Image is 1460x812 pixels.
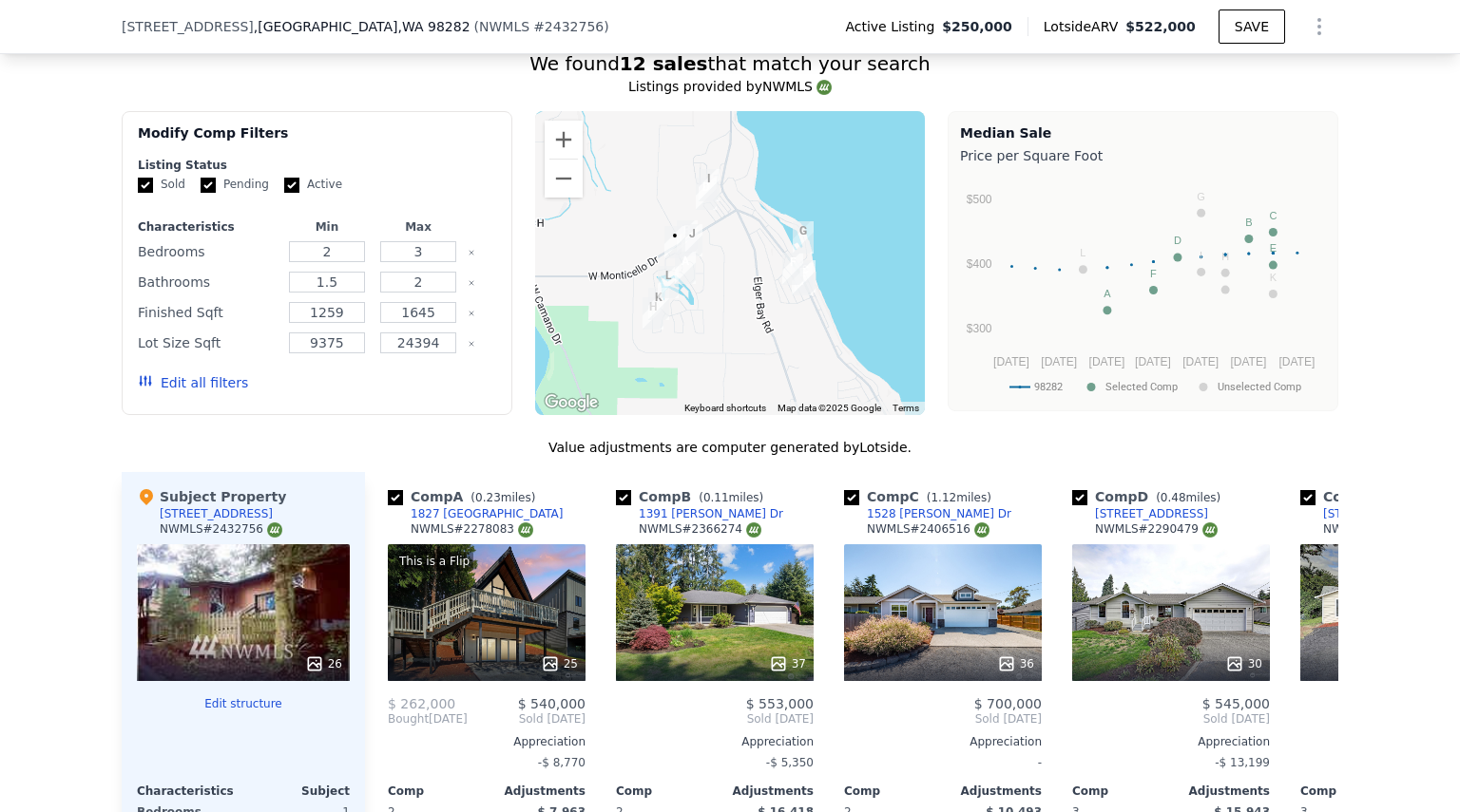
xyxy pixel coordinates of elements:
[285,219,369,235] div: Min
[657,218,693,266] div: 1428 Lakewood Dr
[474,17,609,36] div: ( )
[639,506,783,521] div: 1391 [PERSON_NAME] Dr
[1270,242,1277,254] text: E
[844,487,999,506] div: Comp C
[518,522,533,538] img: NWMLS Logo
[1300,784,1399,799] div: Comp
[785,214,821,261] div: 1406 Beach Dr
[1245,217,1252,228] text: B
[138,219,278,235] div: Characteristics
[201,177,269,193] label: Pending
[1300,8,1338,46] button: Show Options
[1095,506,1208,521] div: [STREET_ADDRESS]
[1323,521,1446,538] div: NWMLS # 2395841
[545,121,583,159] button: Zoom in
[1221,251,1229,262] text: H
[138,158,496,173] div: Listing Status
[201,178,216,193] input: Pending
[1044,17,1125,36] span: Lotside ARV
[388,711,429,727] span: Bought
[538,756,586,769] span: -$ 8,770
[137,696,350,711] button: Edit structure
[1104,288,1111,299] text: A
[844,734,1042,749] div: Appreciation
[960,142,1326,169] div: Price per Square Foot
[540,390,603,415] img: Google
[616,506,783,521] a: 1391 [PERSON_NAME] Dr
[243,784,350,799] div: Subject
[1089,355,1125,368] text: [DATE]
[1072,506,1208,521] a: [STREET_ADDRESS]
[997,654,1034,673] div: 36
[974,522,989,538] img: NWMLS Logo
[967,193,992,206] text: $500
[769,654,806,673] div: 37
[397,19,470,34] span: , WA 98282
[138,330,278,356] div: Lot Size Sqft
[1072,487,1228,506] div: Comp D
[1072,734,1270,749] div: Appreciation
[667,244,703,292] div: 1827 Lake Dr
[674,217,710,264] div: 1406 Graham Dr
[138,178,153,193] input: Sold
[468,279,475,287] button: Clear
[284,177,342,193] label: Active
[691,491,771,504] span: ( miles)
[305,654,342,673] div: 26
[1215,756,1270,769] span: -$ 13,199
[1135,355,1171,368] text: [DATE]
[395,552,473,571] div: This is a Flip
[267,522,282,538] img: NWMLS Logo
[388,506,564,521] a: 1827 [GEOGRAPHIC_DATA]
[160,521,282,538] div: NWMLS # 2432756
[960,169,1326,406] svg: A chart.
[122,77,1338,96] div: Listings provided by NWMLS
[122,17,254,36] span: [STREET_ADDRESS]
[1034,381,1063,393] text: 98282
[463,491,543,504] span: ( miles)
[775,245,811,293] div: 1508 Carol St
[746,522,761,538] img: NWMLS Logo
[411,521,533,538] div: NWMLS # 2278083
[942,17,1012,36] span: $250,000
[746,696,814,711] span: $ 553,000
[138,299,278,326] div: Finished Sqft
[684,402,766,415] button: Keyboard shortcuts
[639,521,761,538] div: NWMLS # 2366274
[122,438,1338,457] div: Value adjustments are computer generated by Lotside .
[844,711,1042,727] span: Sold [DATE]
[137,487,286,506] div: Subject Property
[1174,235,1181,246] text: D
[919,491,999,504] span: ( miles)
[993,355,1029,368] text: [DATE]
[974,696,1042,711] span: $ 700,000
[254,17,471,36] span: , [GEOGRAPHIC_DATA]
[137,784,243,799] div: Characteristics
[787,253,823,300] div: 1528 SE Camano Dr
[943,784,1042,799] div: Adjustments
[1202,522,1218,538] img: NWMLS Logo
[893,403,919,413] a: Terms (opens in new tab)
[541,654,578,673] div: 25
[138,269,278,295] div: Bathrooms
[545,160,583,198] button: Zoom out
[1072,711,1270,727] span: Sold [DATE]
[1202,696,1270,711] span: $ 545,000
[533,19,604,34] span: # 2432756
[138,123,496,158] div: Modify Comp Filters
[1300,487,1448,506] div: Comp E
[650,258,686,306] div: 1560 Rhododendron Dr
[1072,784,1171,799] div: Comp
[160,506,273,521] div: [STREET_ADDRESS]
[1150,268,1157,279] text: F
[1278,355,1315,368] text: [DATE]
[867,521,989,538] div: NWMLS # 2406516
[376,219,460,235] div: Max
[1200,250,1202,261] text: I
[388,696,455,711] span: $ 262,000
[388,734,586,749] div: Appreciation
[1182,355,1219,368] text: [DATE]
[688,170,724,217] div: 1271 Uplands Dr
[616,784,715,799] div: Comp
